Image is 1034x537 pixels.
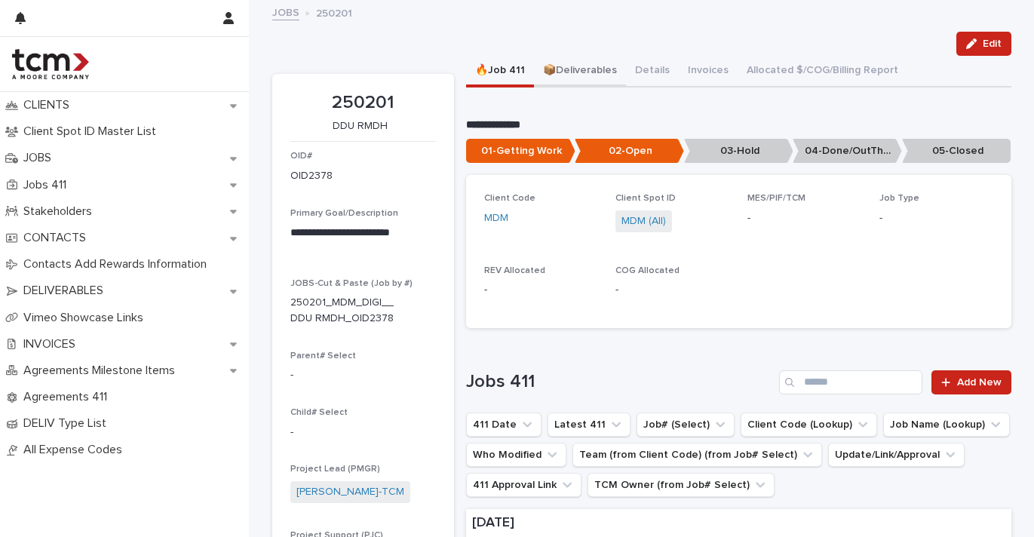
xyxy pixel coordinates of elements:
a: MDM [484,210,508,226]
p: - [290,367,436,383]
p: Jobs 411 [17,178,78,192]
button: Who Modified [466,443,566,467]
span: Client Spot ID [615,194,676,203]
span: Child# Select [290,408,348,417]
span: MES/PIF/TCM [747,194,805,203]
span: JOBS-Cut & Paste (Job by #) [290,279,413,288]
span: COG Allocated [615,266,680,275]
button: Invoices [679,56,738,87]
button: 411 Approval Link [466,473,581,497]
button: TCM Owner (from Job# Select) [588,473,775,497]
p: 03-Hold [684,139,793,164]
p: CLIENTS [17,98,81,112]
p: - [290,425,436,440]
button: Edit [956,32,1011,56]
span: Add New [957,377,1002,388]
p: 02-Open [575,139,684,164]
span: Parent# Select [290,351,356,361]
span: OID# [290,152,312,161]
p: 04-Done/OutThere [793,139,902,164]
a: MDM (All) [621,213,666,229]
p: Vimeo Showcase Links [17,311,155,325]
img: 4hMmSqQkux38exxPVZHQ [12,49,89,79]
p: [DATE] [472,515,1005,532]
p: 250201 [290,92,436,114]
span: Client Code [484,194,535,203]
span: Project Lead (PMGR) [290,465,380,474]
p: Client Spot ID Master List [17,124,168,139]
p: DDU RMDH [290,120,430,133]
a: Add New [931,370,1011,394]
button: Details [626,56,679,87]
button: Update/Link/Approval [828,443,965,467]
button: 📦Deliverables [534,56,626,87]
button: 411 Date [466,413,542,437]
a: [PERSON_NAME]-TCM [296,484,404,500]
p: - [879,210,993,226]
p: JOBS [17,151,63,165]
p: - [747,210,861,226]
a: JOBS [272,3,299,20]
button: Allocated $/COG/Billing Report [738,56,907,87]
button: Job# (Select) [637,413,735,437]
button: Client Code (Lookup) [741,413,877,437]
p: 05-Closed [902,139,1011,164]
p: 250201_MDM_DIGI__DDU RMDH_OID2378 [290,295,400,327]
button: Latest 411 [548,413,631,437]
input: Search [779,370,922,394]
p: Agreements 411 [17,390,119,404]
span: REV Allocated [484,266,545,275]
p: DELIV Type List [17,416,118,431]
span: Job Type [879,194,919,203]
p: Agreements Milestone Items [17,364,187,378]
p: 01-Getting Work [466,139,575,164]
p: 250201 [316,4,352,20]
button: Team (from Client Code) (from Job# Select) [572,443,822,467]
p: - [484,282,598,298]
p: CONTACTS [17,231,98,245]
p: Stakeholders [17,204,104,219]
button: Job Name (Lookup) [883,413,1010,437]
button: 🔥Job 411 [466,56,534,87]
p: INVOICES [17,337,87,351]
p: - [615,282,729,298]
h1: Jobs 411 [466,371,774,393]
span: Edit [983,38,1002,49]
span: Primary Goal/Description [290,209,398,218]
p: OID2378 [290,168,333,184]
p: All Expense Codes [17,443,134,457]
p: DELIVERABLES [17,284,115,298]
p: Contacts Add Rewards Information [17,257,219,272]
